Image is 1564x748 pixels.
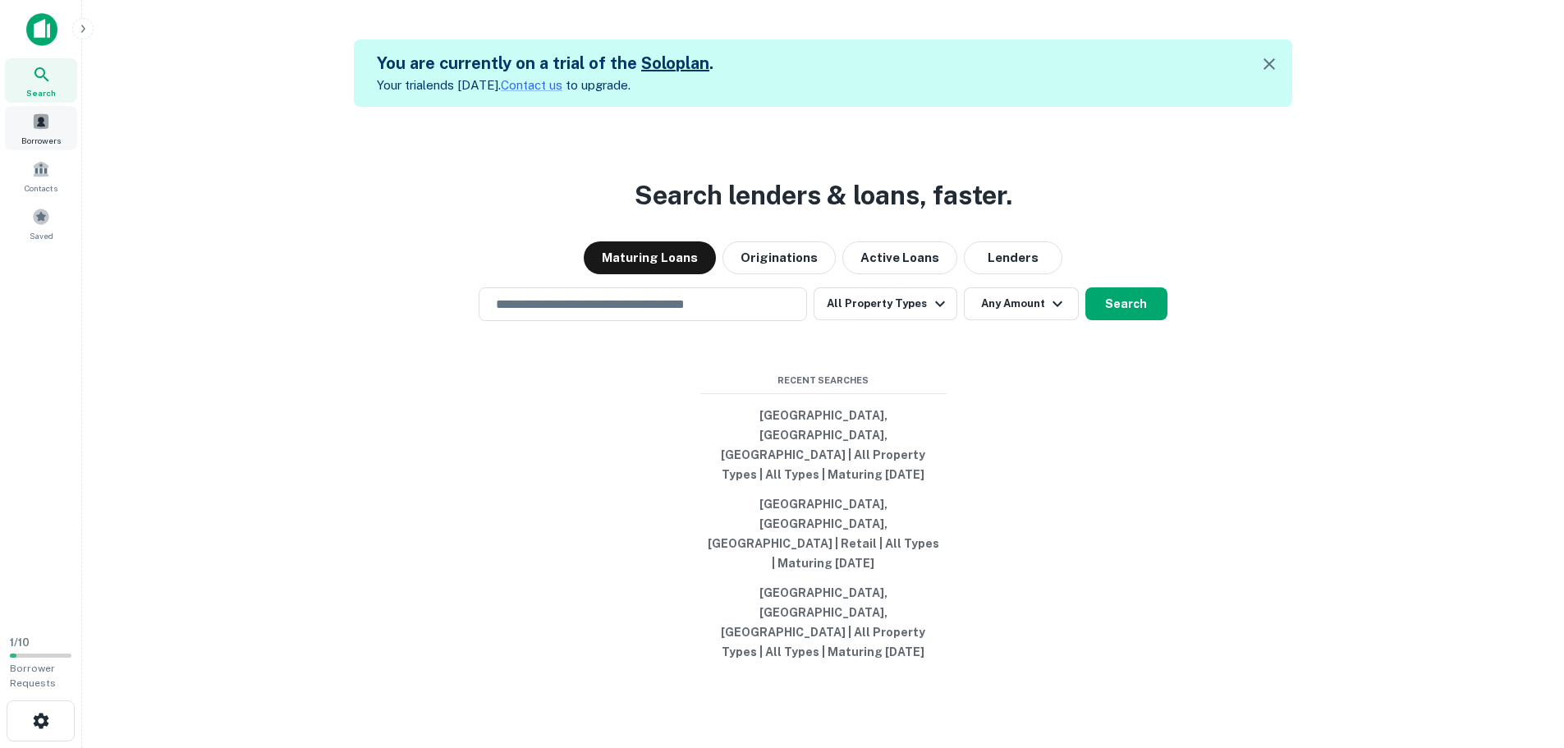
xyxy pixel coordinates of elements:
[26,86,56,99] span: Search
[700,374,947,388] span: Recent Searches
[1085,287,1167,320] button: Search
[5,58,77,103] a: Search
[5,106,77,150] a: Borrowers
[635,176,1012,215] h3: Search lenders & loans, faster.
[641,53,709,73] a: Soloplan
[964,287,1079,320] button: Any Amount
[842,241,957,274] button: Active Loans
[26,13,57,46] img: capitalize-icon.png
[5,154,77,198] a: Contacts
[700,401,947,489] button: [GEOGRAPHIC_DATA], [GEOGRAPHIC_DATA], [GEOGRAPHIC_DATA] | All Property Types | All Types | Maturi...
[814,287,956,320] button: All Property Types
[30,229,53,242] span: Saved
[10,663,56,689] span: Borrower Requests
[21,134,61,147] span: Borrowers
[377,76,713,95] p: Your trial ends [DATE]. to upgrade.
[25,181,57,195] span: Contacts
[1482,617,1564,695] iframe: Chat Widget
[964,241,1062,274] button: Lenders
[501,78,562,92] a: Contact us
[10,636,30,649] span: 1 / 10
[700,578,947,667] button: [GEOGRAPHIC_DATA], [GEOGRAPHIC_DATA], [GEOGRAPHIC_DATA] | All Property Types | All Types | Maturi...
[584,241,716,274] button: Maturing Loans
[722,241,836,274] button: Originations
[377,51,713,76] h5: You are currently on a trial of the .
[700,489,947,578] button: [GEOGRAPHIC_DATA], [GEOGRAPHIC_DATA], [GEOGRAPHIC_DATA] | Retail | All Types | Maturing [DATE]
[5,201,77,246] a: Saved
